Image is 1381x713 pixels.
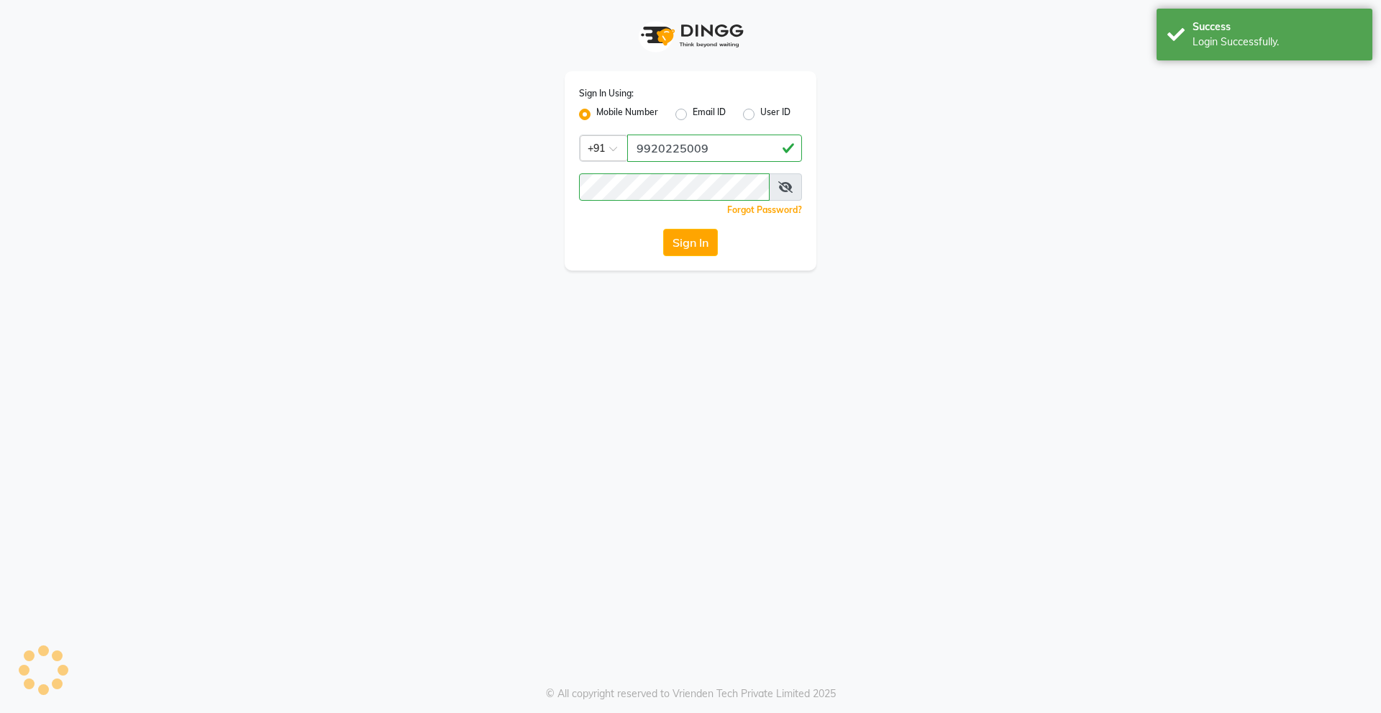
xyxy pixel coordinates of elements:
img: logo1.svg [633,14,748,57]
label: Mobile Number [596,106,658,123]
label: Email ID [693,106,726,123]
input: Username [627,135,802,162]
div: Success [1193,19,1362,35]
button: Sign In [663,229,718,256]
div: Login Successfully. [1193,35,1362,50]
a: Forgot Password? [727,204,802,215]
label: Sign In Using: [579,87,634,100]
label: User ID [760,106,790,123]
input: Username [579,173,770,201]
